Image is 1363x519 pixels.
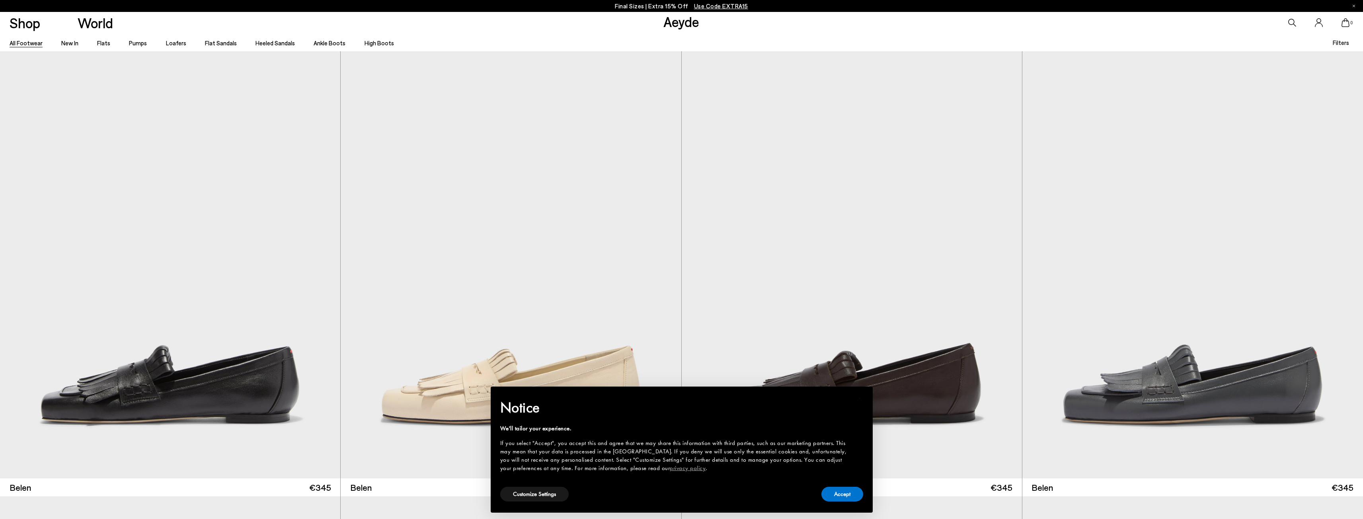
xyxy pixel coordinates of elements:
[500,487,569,502] button: Customize Settings
[78,16,113,30] a: World
[255,39,295,47] a: Heeled Sandals
[694,2,748,10] span: Navigate to /collections/ss25-final-sizes
[500,424,850,433] div: We'll tailor your experience.
[309,481,331,493] span: €345
[500,397,850,418] h2: Notice
[129,39,147,47] a: Pumps
[1349,21,1353,25] span: 0
[1022,51,1363,478] img: Belen Tassel Loafers
[1022,478,1363,496] a: Belen €345
[10,481,31,493] span: Belen
[1032,481,1053,493] span: Belen
[350,481,372,493] span: Belen
[850,389,870,408] button: Close this notice
[991,481,1012,493] span: €345
[500,439,850,472] div: If you select "Accept", you accept this and agree that we may share this information with third p...
[341,51,681,478] img: Belen Tassel Loafers
[1332,481,1353,493] span: €345
[10,39,43,47] a: All Footwear
[1342,18,1349,27] a: 0
[205,39,237,47] a: Flat Sandals
[341,478,681,496] a: Belen €345
[314,39,345,47] a: Ankle Boots
[61,39,78,47] a: New In
[166,39,186,47] a: Loafers
[857,392,862,404] span: ×
[663,13,699,30] a: Aeyde
[365,39,394,47] a: High Boots
[821,487,863,502] button: Accept
[670,464,706,472] a: privacy policy
[97,39,110,47] a: Flats
[10,16,40,30] a: Shop
[682,51,1022,478] img: Belen Tassel Loafers
[1333,39,1349,46] span: Filters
